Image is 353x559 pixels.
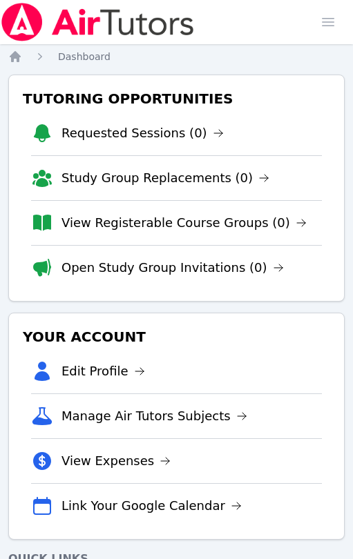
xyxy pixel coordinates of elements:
[61,258,284,277] a: Open Study Group Invitations (0)
[58,50,111,63] a: Dashboard
[61,362,145,381] a: Edit Profile
[8,50,345,63] nav: Breadcrumb
[61,451,171,471] a: View Expenses
[58,51,111,62] span: Dashboard
[20,324,333,349] h3: Your Account
[61,496,242,516] a: Link Your Google Calendar
[61,124,224,143] a: Requested Sessions (0)
[61,213,307,233] a: View Registerable Course Groups (0)
[61,168,269,188] a: Study Group Replacements (0)
[20,86,333,111] h3: Tutoring Opportunities
[61,406,247,426] a: Manage Air Tutors Subjects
